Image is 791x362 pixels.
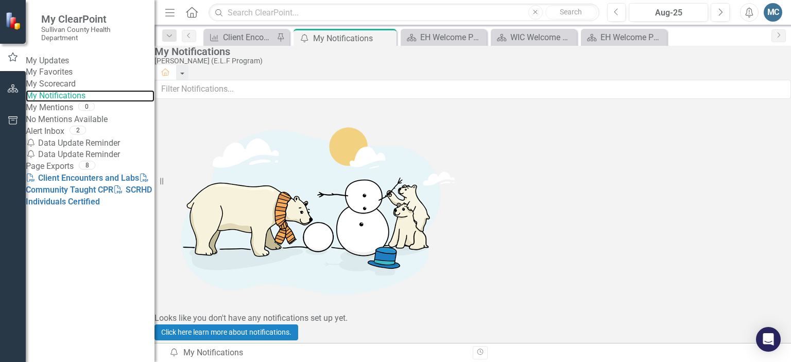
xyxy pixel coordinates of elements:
[756,327,781,352] div: Open Intercom Messenger
[26,66,154,78] a: My Favorites
[560,8,582,16] span: Search
[26,185,152,206] a: SCRHD Individuals Certified
[26,173,150,195] a: Community Taught CPR
[629,3,708,22] button: Aug-25
[154,324,298,340] a: Click here learn more about notifications.
[26,126,64,137] a: Alert Inbox
[26,173,139,183] a: Client Encounters and Labs
[154,80,791,99] input: Filter Notifications...
[26,55,154,67] a: My Updates
[420,31,484,44] div: EH Welcome Page
[41,25,144,42] small: Sullivan County Health Department
[169,347,465,359] div: My Notifications
[632,7,704,19] div: Aug-25
[209,4,599,22] input: Search ClearPoint...
[26,137,154,149] div: Data Update Reminder
[41,13,144,25] span: My ClearPoint
[206,31,274,44] a: Client Encounters
[600,31,664,44] div: EH Welcome Page
[154,46,786,57] div: My Notifications
[5,12,23,30] img: ClearPoint Strategy
[583,31,664,44] a: EH Welcome Page
[154,57,786,65] div: [PERSON_NAME] (E.L.F Program)
[223,31,274,44] div: Client Encounters
[313,32,394,45] div: My Notifications
[70,126,86,134] div: 2
[26,90,154,102] a: My Notifications
[154,313,791,324] div: Looks like you don't have any notifications set up yet.
[764,3,782,22] button: MC
[26,102,73,114] a: My Mentions
[26,149,154,161] div: Data Update Reminder
[79,161,95,170] div: 8
[154,107,463,313] img: Getting started
[510,31,574,44] div: WIC Welcome Page
[493,31,574,44] a: WIC Welcome Page
[26,114,154,126] div: No Mentions Available
[26,78,154,90] a: My Scorecard
[78,102,95,111] div: 0
[545,5,597,20] button: Search
[403,31,484,44] a: EH Welcome Page
[26,161,74,173] a: Page Exports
